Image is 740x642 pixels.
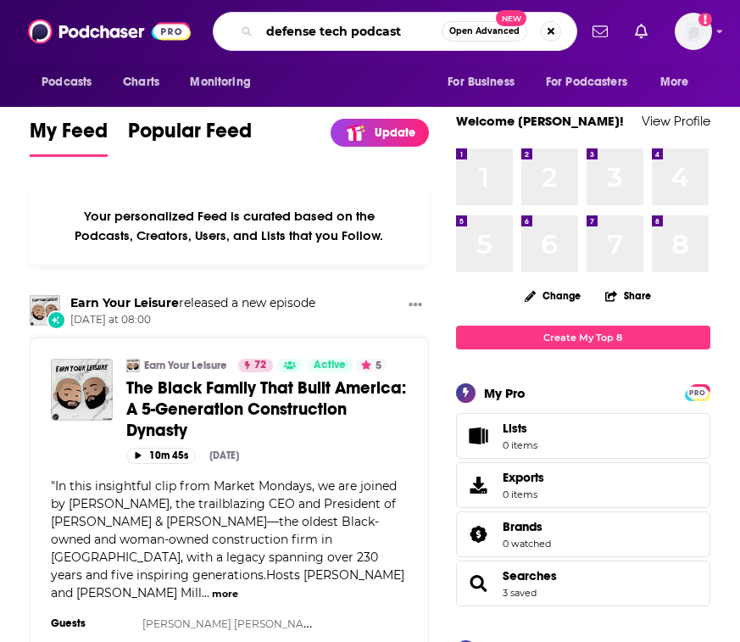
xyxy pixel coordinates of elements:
a: Active [307,359,353,372]
button: Open AdvancedNew [442,21,527,42]
span: Exports [503,470,544,485]
a: The Black Family That Built America: A 5-Generation Construction Dynasty [126,377,408,441]
a: Update [331,119,429,147]
a: Searches [503,568,557,583]
span: New [496,10,526,26]
a: Show notifications dropdown [628,17,654,46]
a: Earn Your Leisure [144,359,227,372]
button: Show profile menu [675,13,712,50]
a: Brands [503,519,551,534]
span: 0 items [503,439,537,451]
a: View Profile [642,113,710,129]
button: 10m 45s [126,448,196,464]
a: 3 saved [503,587,537,599]
span: Lists [503,421,537,436]
button: open menu [535,66,652,98]
a: My Feed [30,118,108,157]
span: The Black Family That Built America: A 5-Generation Construction Dynasty [126,377,406,441]
button: Share [604,279,652,312]
span: Monitoring [190,70,250,94]
div: My Pro [484,385,526,401]
span: My Feed [30,118,108,154]
button: open menu [436,66,536,98]
span: Open Advanced [449,27,520,36]
a: Lists [456,413,710,459]
p: Update [375,126,415,140]
div: Your personalized Feed is curated based on the Podcasts, Creators, Users, and Lists that you Follow. [30,187,429,265]
input: Search podcasts, credits, & more... [259,18,442,45]
div: [DATE] [209,449,239,461]
button: Change [515,285,591,306]
a: Charts [112,66,170,98]
span: 0 items [503,488,544,500]
img: Earn Your Leisure [30,295,60,326]
span: PRO [687,387,708,399]
span: Searches [456,561,710,606]
span: ... [202,585,209,600]
span: Exports [462,473,496,497]
h3: Guests [51,617,127,630]
span: " [51,478,404,600]
img: Earn Your Leisure [126,359,140,372]
span: For Business [448,70,515,94]
span: Lists [462,424,496,448]
span: In this insightful clip from Market Mondays, we are joined by [PERSON_NAME], the trailblazing CEO... [51,478,404,600]
a: Earn Your Leisure [70,295,179,310]
img: Podchaser - Follow, Share and Rate Podcasts [28,15,191,47]
img: User Profile [675,13,712,50]
span: [DATE] at 08:00 [70,313,315,327]
a: Brands [462,522,496,546]
span: Podcasts [42,70,92,94]
span: More [660,70,689,94]
span: Popular Feed [128,118,252,154]
a: 72 [238,359,273,372]
a: 0 watched [503,538,551,550]
button: Show More Button [402,295,429,316]
span: Logged in as rpearson [675,13,712,50]
span: Active [314,357,346,374]
span: Brands [503,519,542,534]
span: Lists [503,421,527,436]
button: open menu [178,66,272,98]
div: New Episode [47,310,65,329]
button: open menu [648,66,710,98]
span: Brands [456,511,710,557]
a: Exports [456,462,710,508]
button: more [212,587,238,601]
img: The Black Family That Built America: A 5-Generation Construction Dynasty [51,359,113,421]
a: Create My Top 8 [456,326,710,349]
a: [PERSON_NAME] [PERSON_NAME] [142,617,323,630]
a: Searches [462,572,496,595]
a: Popular Feed [128,118,252,157]
span: For Podcasters [546,70,627,94]
svg: Add a profile image [698,13,712,26]
span: 72 [254,357,266,374]
h3: released a new episode [70,295,315,311]
a: Show notifications dropdown [586,17,615,46]
div: Search podcasts, credits, & more... [213,12,577,51]
a: PRO [687,385,708,398]
span: Charts [123,70,159,94]
button: 5 [356,359,387,372]
button: open menu [30,66,114,98]
a: Welcome [PERSON_NAME]! [456,113,624,129]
